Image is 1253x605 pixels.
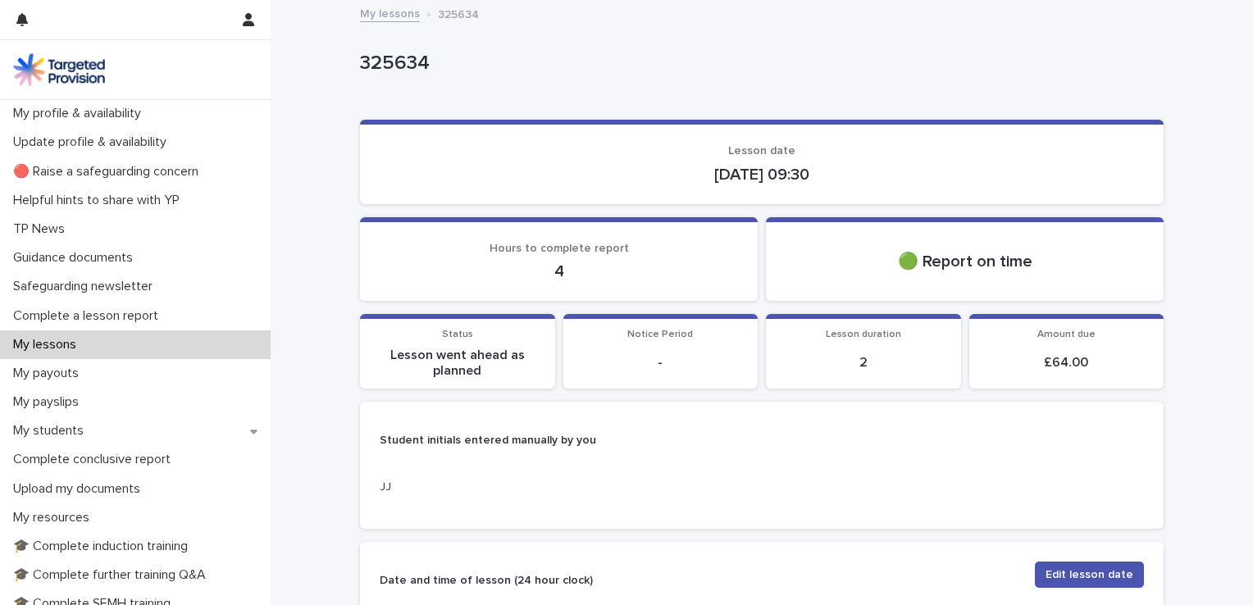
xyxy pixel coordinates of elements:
span: Status [442,330,473,339]
a: My lessons [360,3,420,22]
p: 🎓 Complete induction training [7,539,201,554]
p: Complete a lesson report [7,308,171,324]
p: 2 [776,355,951,371]
p: 🟢 Report on time [786,252,1144,271]
p: - [573,355,749,371]
span: Notice Period [627,330,693,339]
p: £ 64.00 [979,355,1155,371]
strong: Student initials entered manually by you [380,434,596,446]
p: My students [7,423,97,439]
p: Upload my documents [7,481,153,497]
p: My resources [7,510,103,525]
p: 🔴 Raise a safeguarding concern [7,164,212,180]
p: 325634 [438,4,479,22]
span: Amount due [1037,330,1096,339]
p: My payslips [7,394,92,410]
p: Update profile & availability [7,134,180,150]
p: Helpful hints to share with YP [7,193,193,208]
p: JJ [380,479,622,496]
p: My lessons [7,337,89,353]
p: TP News [7,221,78,237]
p: Safeguarding newsletter [7,279,166,294]
button: Edit lesson date [1035,562,1144,588]
p: 4 [380,262,738,281]
p: Complete conclusive report [7,452,184,467]
img: M5nRWzHhSzIhMunXDL62 [13,53,105,86]
span: Lesson duration [826,330,901,339]
p: [DATE] 09:30 [380,165,1144,184]
span: Lesson date [728,145,795,157]
span: Edit lesson date [1046,566,1133,583]
p: My profile & availability [7,106,154,121]
p: My payouts [7,366,92,381]
span: Hours to complete report [490,243,629,254]
p: Guidance documents [7,250,146,266]
strong: Date and time of lesson (24 hour clock) [380,575,593,586]
p: 🎓 Complete further training Q&A [7,567,219,583]
p: 325634 [360,52,1157,75]
p: Lesson went ahead as planned [370,348,545,379]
